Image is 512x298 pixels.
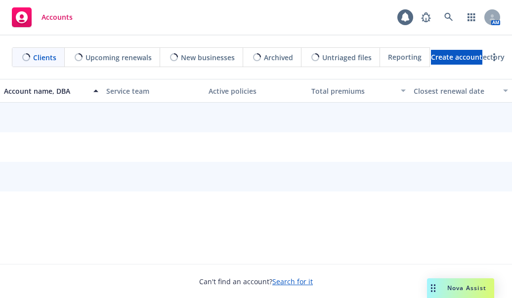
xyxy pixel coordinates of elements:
[416,7,436,27] a: Report a Bug
[431,48,482,67] span: Create account
[85,52,152,63] span: Upcoming renewals
[427,278,439,298] div: Drag to move
[311,86,395,96] div: Total premiums
[209,86,303,96] div: Active policies
[8,3,77,31] a: Accounts
[33,52,56,63] span: Clients
[102,79,205,103] button: Service team
[462,7,481,27] a: Switch app
[205,79,307,103] button: Active policies
[447,284,486,292] span: Nova Assist
[181,52,235,63] span: New businesses
[106,86,201,96] div: Service team
[431,50,482,65] a: Create account
[414,86,497,96] div: Closest renewal date
[42,13,73,21] span: Accounts
[4,86,87,96] div: Account name, DBA
[264,52,293,63] span: Archived
[307,79,410,103] button: Total premiums
[322,52,372,63] span: Untriaged files
[439,7,459,27] a: Search
[199,276,313,287] span: Can't find an account?
[410,79,512,103] button: Closest renewal date
[272,277,313,286] a: Search for it
[427,278,494,298] button: Nova Assist
[388,52,422,62] span: Reporting
[488,51,500,63] a: more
